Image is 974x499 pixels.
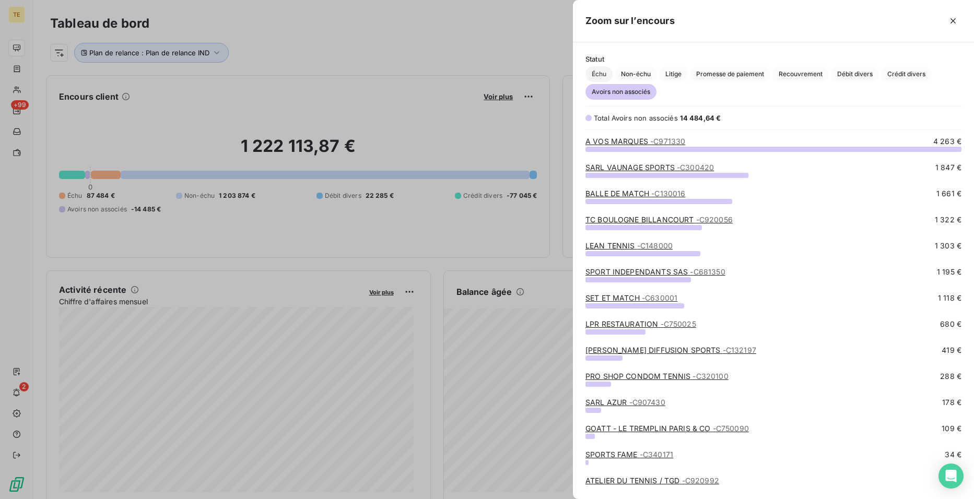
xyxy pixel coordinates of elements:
[585,14,675,28] h5: Zoom sur l’encours
[585,293,677,302] a: SET ET MATCH
[938,464,964,489] div: Open Intercom Messenger
[940,371,961,382] span: 288 €
[651,189,685,198] span: - C130016
[585,189,685,198] a: BALLE DE MATCH
[713,424,749,433] span: - C750090
[585,215,733,224] a: TC BOULOGNE BILLANCOURT
[690,66,770,82] button: Promesse de paiement
[585,163,714,172] a: SARL VAUNAGE SPORTS
[585,84,656,100] button: Avoirs non associés
[585,346,756,354] a: [PERSON_NAME] DIFFUSION SPORTS
[937,267,961,277] span: 1 195 €
[585,55,961,63] span: Statut
[585,241,673,250] a: LEAN TENNIS
[637,241,673,250] span: - C148000
[659,66,688,82] button: Litige
[585,398,665,407] a: SARL AZUR
[585,137,685,146] a: A VOS MARQUES
[642,293,677,302] span: - C630001
[640,450,673,459] span: - C340171
[935,215,961,225] span: 1 322 €
[677,163,714,172] span: - C300420
[682,476,719,485] span: - C920992
[585,319,696,328] a: LPR RESTAURATION
[585,267,725,276] a: SPORT INDEPENDANTS SAS
[594,114,678,122] span: Total Avoirs non associés
[935,241,961,251] span: 1 303 €
[942,345,961,355] span: 419 €
[936,188,961,199] span: 1 661 €
[942,423,961,434] span: 109 €
[772,66,829,82] button: Recouvrement
[938,293,961,303] span: 1 118 €
[940,319,961,329] span: 680 €
[693,372,728,381] span: - C320100
[723,346,756,354] span: - C132197
[690,267,725,276] span: - C681350
[573,136,974,486] div: grid
[585,372,729,381] a: PRO SHOP CONDOM TENNIS
[585,424,749,433] a: GOATT - LE TREMPLIN PARIS & CO
[942,397,961,408] span: 178 €
[585,66,613,82] button: Échu
[680,114,721,122] span: 14 484,64 €
[696,215,733,224] span: - C920056
[933,136,961,147] span: 4 263 €
[585,450,673,459] a: SPORTS FAME
[650,137,685,146] span: - C971330
[881,66,932,82] button: Crédit divers
[615,66,657,82] button: Non-échu
[661,319,696,328] span: - C750025
[945,449,961,460] span: 34 €
[935,162,961,173] span: 1 847 €
[831,66,879,82] button: Débit divers
[585,476,719,485] a: ATELIER DU TENNIS / TGD
[629,398,665,407] span: - C907430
